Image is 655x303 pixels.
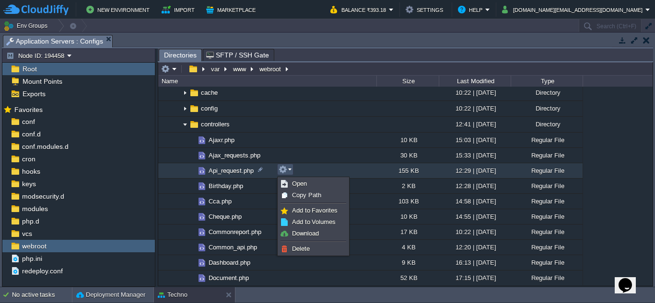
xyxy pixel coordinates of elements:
[511,85,583,100] div: Directory
[207,136,236,144] a: Ajaxr.php
[292,207,338,214] span: Add to Favorites
[511,101,583,116] div: Directory
[292,230,319,237] span: Download
[439,179,511,193] div: 12:28 | [DATE]
[20,229,34,238] a: vcs
[20,155,37,163] span: cron
[197,242,207,253] img: AMDAwAAAACH5BAEAAAAALAAAAAABAAEAAAICRAEAOw==
[330,4,389,15] button: Balance ₹393.18
[210,65,222,73] button: var
[439,163,511,178] div: 12:29 | [DATE]
[197,166,207,176] img: AMDAwAAAACH5BAEAAAAALAAAAAABAAEAAAICRAEAOw==
[376,224,439,239] div: 17 KB
[20,117,36,126] a: conf
[376,240,439,255] div: 4 KB
[376,179,439,193] div: 2 KB
[511,270,583,285] div: Regular File
[439,240,511,255] div: 12:20 | [DATE]
[511,194,583,209] div: Regular File
[439,117,511,132] div: 12:41 | [DATE]
[162,4,198,15] button: Import
[20,204,49,213] a: modules
[406,4,446,15] button: Settings
[86,4,152,15] button: New Environment
[292,180,307,187] span: Open
[20,254,44,263] a: php.ini
[511,240,583,255] div: Regular File
[189,240,197,255] img: AMDAwAAAACH5BAEAAAAALAAAAAABAAEAAAICRAEAOw==
[21,90,47,98] a: Exports
[189,148,197,163] img: AMDAwAAAACH5BAEAAAAALAAAAAABAAEAAAICRAEAOw==
[158,290,187,300] button: Techno
[207,182,245,190] span: Birthday.php
[20,267,64,275] a: redeploy.conf
[20,167,42,176] span: hooks
[258,65,283,73] button: webroot
[511,179,583,193] div: Regular File
[207,258,252,267] a: Dashboard.php
[20,180,37,188] a: keys
[189,88,199,98] img: AMDAwAAAACH5BAEAAAAALAAAAAABAAEAAAICRAEAOw==
[376,133,439,147] div: 10 KB
[439,209,511,224] div: 14:55 | [DATE]
[3,4,69,16] img: CloudJiffy
[207,197,233,205] a: Cca.php
[377,76,439,87] div: Size
[21,77,64,86] span: Mount Points
[189,163,197,178] img: AMDAwAAAACH5BAEAAAAALAAAAAABAAEAAAICRAEAOw==
[207,167,255,175] a: Api_request.php
[6,35,103,47] span: Application Servers : Configs
[376,163,439,178] div: 155 KB
[376,255,439,270] div: 9 KB
[199,120,231,128] span: controllers
[189,209,197,224] img: AMDAwAAAACH5BAEAAAAALAAAAAABAAEAAAICRAEAOw==
[292,218,336,225] span: Add to Volumes
[207,274,250,282] a: Document.php
[20,130,42,138] span: conf.d
[512,76,583,87] div: Type
[502,4,645,15] button: [DOMAIN_NAME][EMAIL_ADDRESS][DOMAIN_NAME]
[12,287,72,303] div: No active tasks
[511,255,583,270] div: Regular File
[511,163,583,178] div: Regular File
[20,192,66,201] a: modsecurity.d
[199,104,219,112] a: config
[439,224,511,239] div: 10:22 | [DATE]
[3,19,51,33] button: Env Groups
[189,194,197,209] img: AMDAwAAAACH5BAEAAAAALAAAAAABAAEAAAICRAEAOw==
[189,255,197,270] img: AMDAwAAAACH5BAEAAAAALAAAAAABAAEAAAICRAEAOw==
[207,213,243,221] span: Cheque.php
[197,258,207,268] img: AMDAwAAAACH5BAEAAAAALAAAAAABAAEAAAICRAEAOw==
[189,133,197,147] img: AMDAwAAAACH5BAEAAAAALAAAAAABAAEAAAICRAEAOw==
[207,243,258,251] span: Common_api.php
[181,117,189,132] img: AMDAwAAAACH5BAEAAAAALAAAAAABAAEAAAICRAEAOw==
[189,119,199,130] img: AMDAwAAAACH5BAEAAAAALAAAAAABAAEAAAICRAEAOw==
[20,217,41,225] a: php.d
[439,270,511,285] div: 17:15 | [DATE]
[458,4,485,15] button: Help
[159,76,376,87] div: Name
[376,148,439,163] div: 30 KB
[21,65,38,73] span: Root
[511,117,583,132] div: Directory
[20,242,48,250] a: webroot
[206,4,258,15] button: Marketplace
[439,85,511,100] div: 10:22 | [DATE]
[189,103,199,114] img: AMDAwAAAACH5BAEAAAAALAAAAAABAAEAAAICRAEAOw==
[164,49,197,61] span: Directories
[197,212,207,222] img: AMDAwAAAACH5BAEAAAAALAAAAAABAAEAAAICRAEAOw==
[207,228,263,236] a: Commonreport.php
[197,227,207,237] img: AMDAwAAAACH5BAEAAAAALAAAAAABAAEAAAICRAEAOw==
[511,148,583,163] div: Regular File
[199,89,219,97] span: cache
[6,51,67,60] button: Node ID: 194458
